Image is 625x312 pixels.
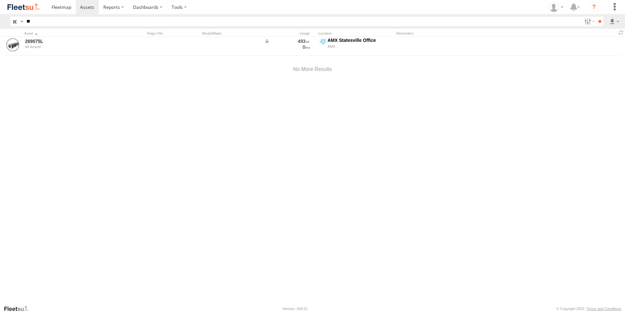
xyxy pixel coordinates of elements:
[25,38,115,44] a: 269075L
[328,44,393,49] div: AMX
[264,38,310,44] div: Data from Vehicle CANbus
[283,307,308,311] div: Version: 309.01
[6,38,19,51] a: View Asset Details
[19,17,24,26] label: Search Query
[589,2,599,12] i: ?
[318,31,394,36] div: Location
[147,31,199,36] div: Rego./Vin
[328,37,393,43] div: AMX Statesville Office
[396,31,501,36] div: Reminders
[24,31,116,36] div: Click to Sort
[25,45,115,49] div: undefined
[587,307,621,311] a: Terms and Conditions
[609,17,620,26] label: Export results as...
[617,29,625,36] span: Refresh
[318,37,394,55] label: Click to View Current Location
[263,31,316,36] div: Usage
[264,44,310,50] div: 0
[7,3,41,11] img: fleetsu-logo-horizontal.svg
[582,17,596,26] label: Search Filter Options
[556,307,621,311] div: © Copyright 2025 -
[4,305,34,312] a: Visit our Website
[547,2,566,12] div: Cristy Hull
[202,31,261,36] div: Model/Make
